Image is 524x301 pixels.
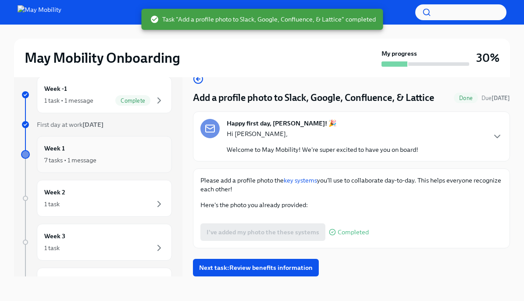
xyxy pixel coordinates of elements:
span: Next task : Review benefits information [199,263,313,272]
button: Next task:Review benefits information [193,259,319,276]
h6: Week 4 [44,275,66,285]
span: Task "Add a profile photo to Slack, Google, Confluence, & Lattice" completed [150,15,376,24]
h4: Add a profile photo to Slack, Google, Confluence, & Lattice [193,91,434,104]
p: Here's the photo you already provided: [200,201,503,209]
a: key systems [284,176,317,184]
span: August 29th, 2025 09:00 [481,94,510,102]
a: Week 31 task [21,224,172,261]
h6: Week 1 [44,143,65,153]
strong: My progress [381,49,417,58]
a: First day at work[DATE] [21,120,172,129]
img: May Mobility [18,5,61,19]
span: Complete [115,97,150,104]
span: Completed [338,229,369,236]
p: Welcome to May Mobility! We're super excited to have you on board! [227,145,418,154]
h6: Week 2 [44,187,65,197]
div: 1 task [44,244,60,252]
h6: Week 3 [44,231,65,241]
span: First day at work [37,121,103,129]
p: Hi [PERSON_NAME], [227,129,418,138]
span: Due [481,95,510,101]
div: 7 tasks • 1 message [44,156,96,165]
a: Week 17 tasks • 1 message [21,136,172,173]
strong: Happy first day, [PERSON_NAME]! 🎉 [227,119,337,128]
div: 1 task [44,200,60,208]
a: Week 21 task [21,180,172,217]
h2: May Mobility Onboarding [25,49,180,67]
strong: [DATE] [492,95,510,101]
h3: 30% [476,50,499,66]
a: Week -11 task • 1 messageComplete [21,76,172,113]
span: Done [454,95,478,101]
div: 1 task • 1 message [44,96,93,105]
strong: [DATE] [82,121,103,129]
p: Please add a profile photo the you'll use to collaborate day-to-day. This helps everyone recogniz... [200,176,503,193]
h6: Week -1 [44,84,67,93]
